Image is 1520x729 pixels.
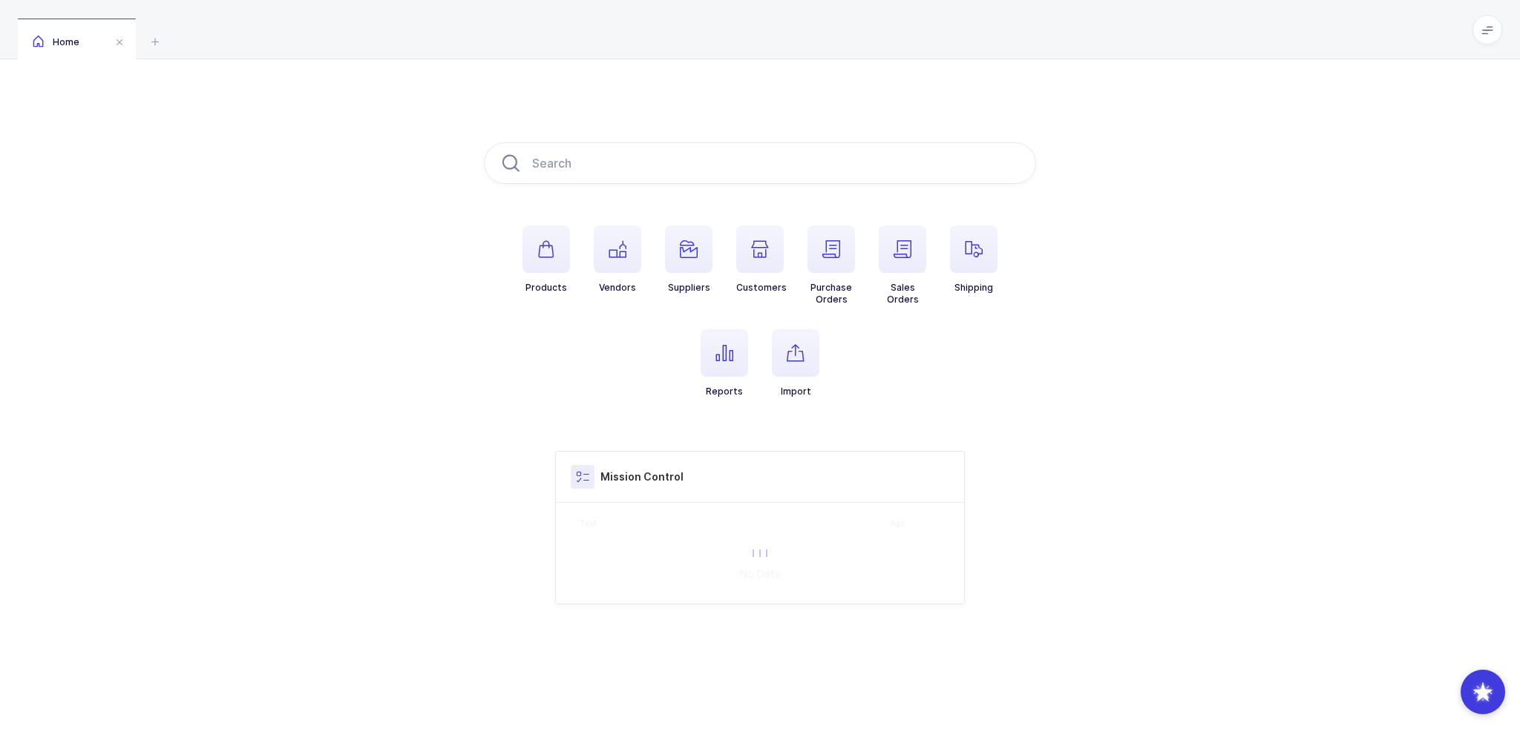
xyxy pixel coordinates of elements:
[701,329,748,398] button: Reports
[665,225,712,294] button: Suppliers
[484,142,1036,184] input: Search
[807,225,855,306] button: PurchaseOrders
[33,36,79,47] span: Home
[600,469,684,484] h3: Mission Control
[772,329,819,398] button: Import
[736,225,787,294] button: Customers
[950,225,997,294] button: Shipping
[879,225,926,306] button: SalesOrders
[522,225,570,294] button: Products
[594,225,641,294] button: Vendors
